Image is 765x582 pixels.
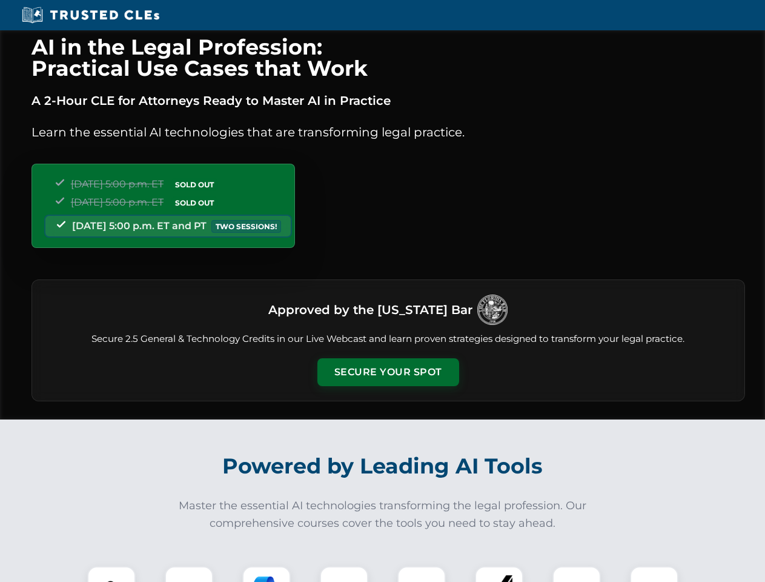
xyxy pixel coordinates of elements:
p: Master the essential AI technologies transforming the legal profession. Our comprehensive courses... [171,497,595,532]
span: SOLD OUT [171,178,218,191]
span: [DATE] 5:00 p.m. ET [71,178,164,190]
button: Secure Your Spot [317,358,459,386]
span: SOLD OUT [171,196,218,209]
p: Secure 2.5 General & Technology Credits in our Live Webcast and learn proven strategies designed ... [47,332,730,346]
img: Trusted CLEs [18,6,163,24]
h2: Powered by Leading AI Tools [47,445,718,487]
p: A 2-Hour CLE for Attorneys Ready to Master AI in Practice [31,91,745,110]
h1: AI in the Legal Profession: Practical Use Cases that Work [31,36,745,79]
span: [DATE] 5:00 p.m. ET [71,196,164,208]
img: Logo [477,295,508,325]
h3: Approved by the [US_STATE] Bar [268,299,472,321]
p: Learn the essential AI technologies that are transforming legal practice. [31,122,745,142]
